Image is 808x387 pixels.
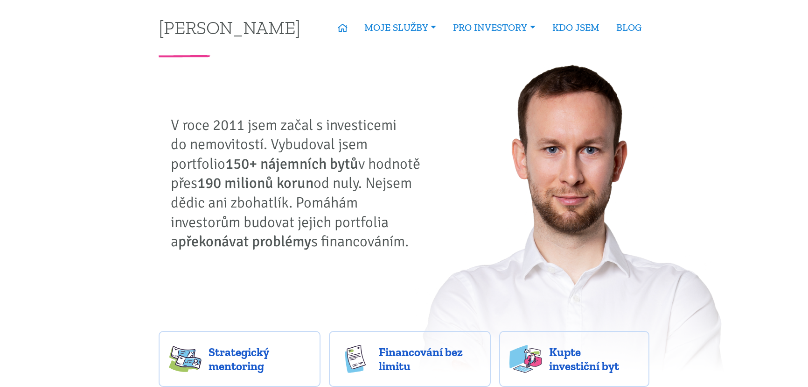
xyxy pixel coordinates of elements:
a: [PERSON_NAME] [159,18,300,36]
img: flats [509,345,542,373]
a: Strategický mentoring [159,331,320,387]
strong: 150+ nájemních bytů [225,155,358,173]
span: Strategický mentoring [209,345,310,373]
a: PRO INVESTORY [445,17,543,38]
a: Financování bez limitu [329,331,491,387]
strong: 190 milionů korun [197,174,313,192]
a: KDO JSEM [544,17,608,38]
img: finance [339,345,372,373]
span: Financování bez limitu [379,345,481,373]
a: Kupte investiční byt [499,331,650,387]
img: strategy [169,345,202,373]
span: Kupte investiční byt [549,345,640,373]
a: MOJE SLUŽBY [356,17,445,38]
a: BLOG [608,17,650,38]
strong: překonávat problémy [178,232,311,251]
p: V roce 2011 jsem začal s investicemi do nemovitostí. Vybudoval jsem portfolio v hodnotě přes od n... [171,115,427,251]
